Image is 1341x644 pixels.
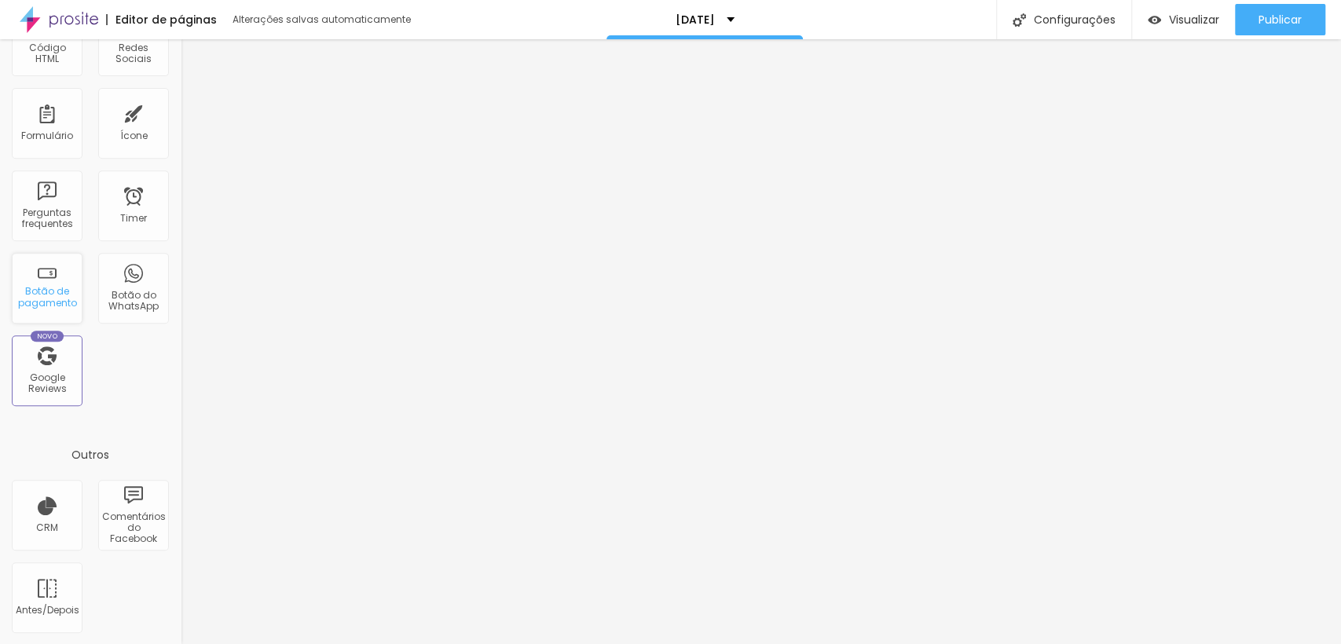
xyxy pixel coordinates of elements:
[120,213,147,224] div: Timer
[16,372,78,395] div: Google Reviews
[16,42,78,65] div: Código HTML
[1259,13,1302,26] span: Publicar
[31,331,64,342] div: Novo
[16,207,78,230] div: Perguntas frequentes
[1132,4,1235,35] button: Visualizar
[181,39,1341,644] iframe: Editor
[102,511,164,545] div: Comentários do Facebook
[21,130,73,141] div: Formulário
[106,14,217,25] div: Editor de páginas
[16,286,78,309] div: Botão de pagamento
[102,42,164,65] div: Redes Sociais
[1235,4,1325,35] button: Publicar
[36,522,58,533] div: CRM
[676,14,715,25] p: [DATE]
[1013,13,1026,27] img: Icone
[1148,13,1161,27] img: view-1.svg
[120,130,148,141] div: Ícone
[16,605,78,616] div: Antes/Depois
[1169,13,1219,26] span: Visualizar
[233,15,413,24] div: Alterações salvas automaticamente
[102,290,164,313] div: Botão do WhatsApp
